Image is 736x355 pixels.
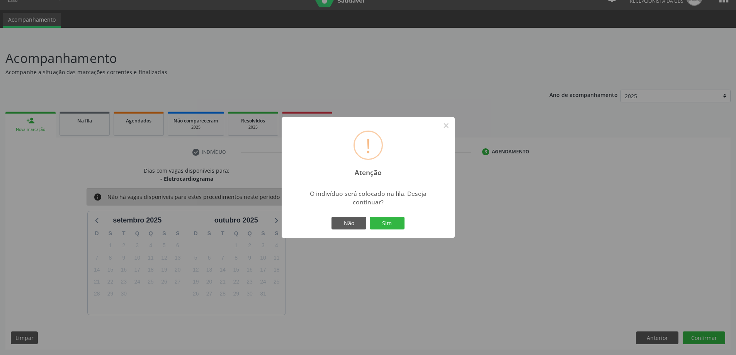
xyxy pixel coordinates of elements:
[440,119,453,132] button: Close this dialog
[348,163,388,177] h2: Atenção
[331,217,366,230] button: Não
[370,217,405,230] button: Sim
[300,189,436,206] div: O indivíduo será colocado na fila. Deseja continuar?
[365,132,371,159] div: !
